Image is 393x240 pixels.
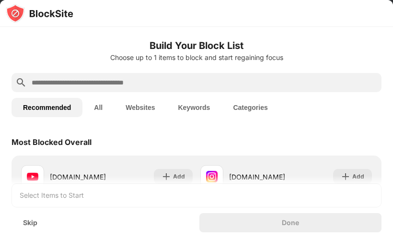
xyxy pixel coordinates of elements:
img: favicons [27,171,38,182]
div: Most Blocked Overall [12,137,92,147]
div: [DOMAIN_NAME] [50,172,107,182]
div: Add [352,172,364,181]
div: Skip [23,219,37,227]
h6: Build Your Block List [12,38,381,53]
div: Add [173,172,185,181]
div: Choose up to 1 items to block and start regaining focus [12,54,381,61]
div: Select Items to Start [20,191,84,200]
button: Keywords [166,98,221,117]
button: Recommended [12,98,82,117]
img: favicons [206,171,218,182]
img: search.svg [15,77,27,88]
div: Done [282,219,299,227]
button: All [82,98,114,117]
div: [DOMAIN_NAME] [229,172,286,182]
button: Websites [114,98,166,117]
img: logo-blocksite.svg [6,4,73,23]
button: Categories [221,98,279,117]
